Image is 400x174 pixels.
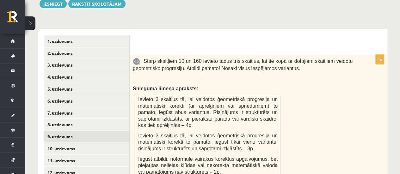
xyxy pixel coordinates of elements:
[44,155,129,166] a: 11. uzdevums
[138,133,278,151] span: Ievieto 3 skaitļus tā, lai veidotos ģeometriskā progresija un matemātiski korekti to pamato, iegū...
[44,143,129,154] a: 10. uzdevums
[133,86,198,91] span: Snieguma līmeņa apraksts:
[44,95,129,107] a: 6. uzdevums
[133,58,140,65] img: 9k=
[138,97,278,128] span: Ievieto 3 skaitļus tā, lai veidotos ģeometriskā progresija un matemātiski korekti (ar aprēķiniem ...
[44,59,129,71] a: 3. uzdevums
[44,131,129,142] a: 9. uzdevums
[44,83,129,95] a: 5. uzdevums
[44,107,129,119] a: 7. uzdevums
[133,58,353,71] span: Starp skaitļiem 10 un 160 ievieto tādus trīs skaitļus, lai tie kopā ar dotajiem skaitļiem veidotu...
[375,54,384,64] p: 4p
[44,71,129,83] a: 4. uzdevums
[136,44,138,47] img: Balts.png
[6,6,244,13] body: Визуальный текстовый редактор, wiswyg-editor-user-answer-47024753032880
[44,47,129,59] a: 2. uzdevums
[7,11,25,27] a: Rīgas 1. Tālmācības vidusskola
[44,35,129,47] a: 1. uzdevums
[44,119,129,130] a: 8. uzdevums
